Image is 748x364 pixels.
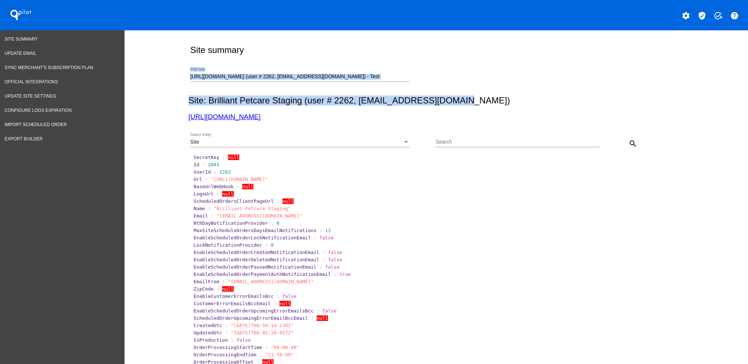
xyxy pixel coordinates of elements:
[682,11,690,20] mat-icon: settings
[265,242,268,248] span: :
[322,250,325,255] span: :
[194,279,219,284] span: EmailFrom
[5,94,56,99] span: Update Site Settings
[194,198,274,204] span: ScheduledOrdersClientPageUrl
[194,337,228,343] span: IsProduction
[217,213,302,219] span: "[EMAIL_ADDRESS][DOMAIN_NAME]"
[214,206,291,211] span: "Brilliant Petcare Staging"
[225,323,228,328] span: :
[334,272,337,277] span: :
[236,337,251,343] span: false
[188,95,681,106] h2: Site: Brilliant Petcare Staging (user # 2262, [EMAIL_ADDRESS][DOMAIN_NAME])
[276,220,279,226] span: 0
[194,250,319,255] span: EnableScheduledOrderCreatedNotificationEmail
[714,11,722,20] mat-icon: add_task
[222,279,225,284] span: :
[228,155,239,160] span: null
[339,272,351,277] span: true
[188,113,260,121] a: [URL][DOMAIN_NAME]
[194,308,314,314] span: EnableScheduledOrderUpcomingErrorEmailsBcc
[214,169,217,175] span: :
[311,315,314,321] span: :
[5,37,38,42] span: Site Summary
[629,139,637,148] mat-icon: search
[319,228,322,233] span: :
[319,264,322,270] span: :
[205,177,208,182] span: :
[194,301,271,306] span: CustomerErrorEmailsBccEmail
[328,250,342,255] span: false
[217,191,220,197] span: :
[194,220,268,226] span: NthDayNotificationProvider
[436,139,599,145] input: Search
[228,279,314,284] span: "[EMAIL_ADDRESS][DOMAIN_NAME]"
[194,315,308,321] span: ScheduledOrderUpcomingErrorEmailBccEmail
[319,235,333,240] span: false
[5,51,37,56] span: Update Email
[314,235,317,240] span: :
[271,345,299,350] span: "00:00:00"
[194,184,234,189] span: BaseUrlWebHook
[194,257,319,262] span: EnableScheduledOrderDeletedNotificationEmail
[194,264,317,270] span: EnableScheduledOrderPausedNotificationEmail
[242,184,253,189] span: null
[211,213,214,219] span: :
[5,136,43,141] span: Export Builder
[276,198,279,204] span: :
[5,108,72,113] span: Configure logs expiration
[328,257,342,262] span: false
[194,177,202,182] span: Url
[208,162,219,167] span: 2045
[317,308,320,314] span: :
[194,345,262,350] span: OrderProcessingStartTime
[274,301,276,306] span: :
[231,337,234,343] span: :
[194,169,211,175] span: UserId
[222,191,233,197] span: null
[6,8,35,22] h1: QPilot
[265,352,294,357] span: "23:59:00"
[222,155,225,160] span: :
[322,257,325,262] span: :
[194,293,274,299] span: EnableCustomerErrorEmailsBcc
[220,169,231,175] span: 2262
[190,74,409,80] input: Number
[217,286,220,292] span: :
[231,323,294,328] span: "[DATE]T06:59:14.130Z"
[194,191,214,197] span: LogoUrl
[279,301,291,306] span: null
[259,352,262,357] span: :
[5,122,67,127] span: Import Scheduled Order
[317,315,328,321] span: null
[236,184,239,189] span: :
[282,198,294,204] span: null
[271,242,274,248] span: 0
[194,352,256,357] span: OrderProcessingEndTime
[225,330,228,335] span: :
[194,162,199,167] span: Id
[194,213,208,219] span: Email
[5,79,58,84] span: Official Integrations
[194,155,219,160] span: SecretKey
[208,206,211,211] span: :
[5,65,93,70] span: Sync Merchant's Subscription Plan
[322,308,336,314] span: false
[194,330,222,335] span: UpdatedUtc
[730,11,739,20] mat-icon: help
[190,139,199,145] span: Site
[194,272,331,277] span: EnableScheduledOrderPaymentAuthNotificationEmail
[194,242,262,248] span: LockNotificationProvider
[194,228,317,233] span: MaxSiteScheduleOrdersDaysEmailNotifications
[190,139,409,145] mat-select: Select entity
[698,11,706,20] mat-icon: verified_user
[325,228,331,233] span: 13
[325,264,339,270] span: false
[194,235,311,240] span: EnableScheduledOrderLockNotificationEmail
[282,293,297,299] span: false
[202,162,205,167] span: :
[194,286,214,292] span: ZipCode
[276,293,279,299] span: :
[211,177,268,182] span: "[URL][DOMAIN_NAME]"
[222,286,233,292] span: null
[271,220,274,226] span: :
